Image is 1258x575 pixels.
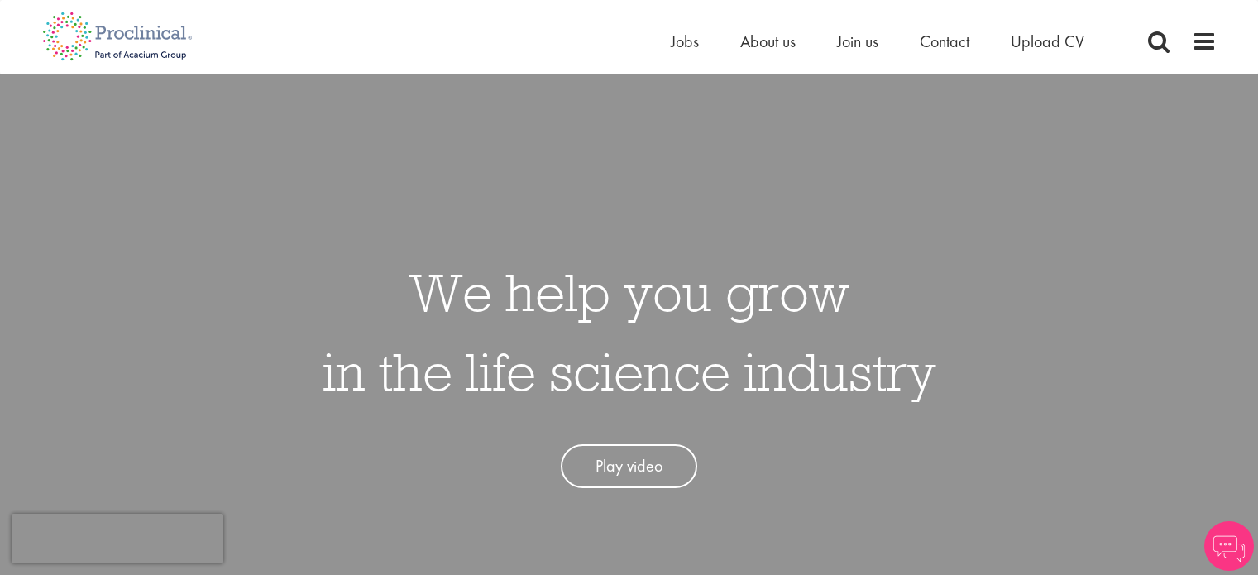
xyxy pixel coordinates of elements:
[920,31,969,52] a: Contact
[323,252,936,411] h1: We help you grow in the life science industry
[1011,31,1084,52] a: Upload CV
[837,31,878,52] a: Join us
[671,31,699,52] a: Jobs
[1204,521,1254,571] img: Chatbot
[740,31,796,52] a: About us
[561,444,697,488] a: Play video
